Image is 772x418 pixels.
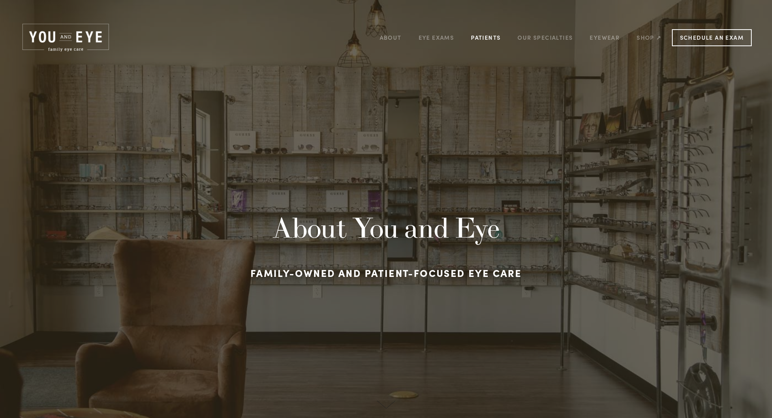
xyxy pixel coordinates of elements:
[20,22,111,53] img: Rochester, MN | You and Eye | Family Eye Care
[380,31,402,44] a: About
[518,34,573,41] a: Our Specialties
[471,31,500,44] a: Patients
[590,31,620,44] a: Eyewear
[163,263,609,283] h3: Family-owned and patient-focused eye care
[637,31,661,44] a: Shop ↗
[672,29,752,46] a: Schedule an Exam
[419,31,454,44] a: Eye Exams
[163,211,609,244] h1: About You and Eye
